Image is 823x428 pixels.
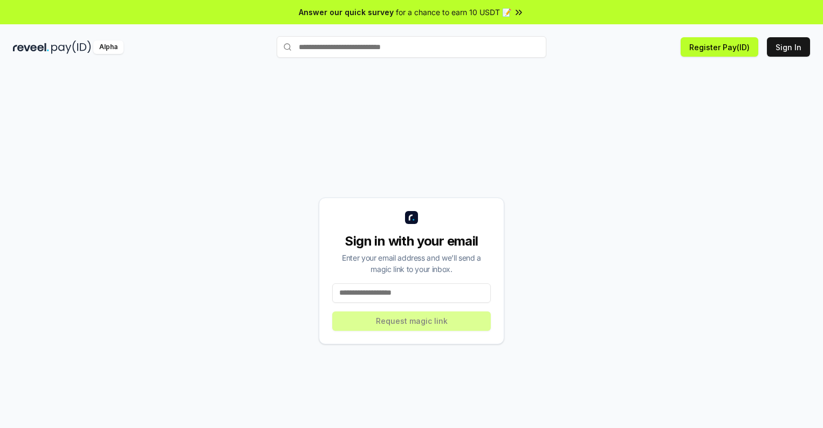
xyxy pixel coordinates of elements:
button: Register Pay(ID) [681,37,758,57]
button: Sign In [767,37,810,57]
img: logo_small [405,211,418,224]
img: pay_id [51,40,91,54]
img: reveel_dark [13,40,49,54]
div: Sign in with your email [332,233,491,250]
div: Alpha [93,40,124,54]
div: Enter your email address and we’ll send a magic link to your inbox. [332,252,491,275]
span: for a chance to earn 10 USDT 📝 [396,6,511,18]
span: Answer our quick survey [299,6,394,18]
